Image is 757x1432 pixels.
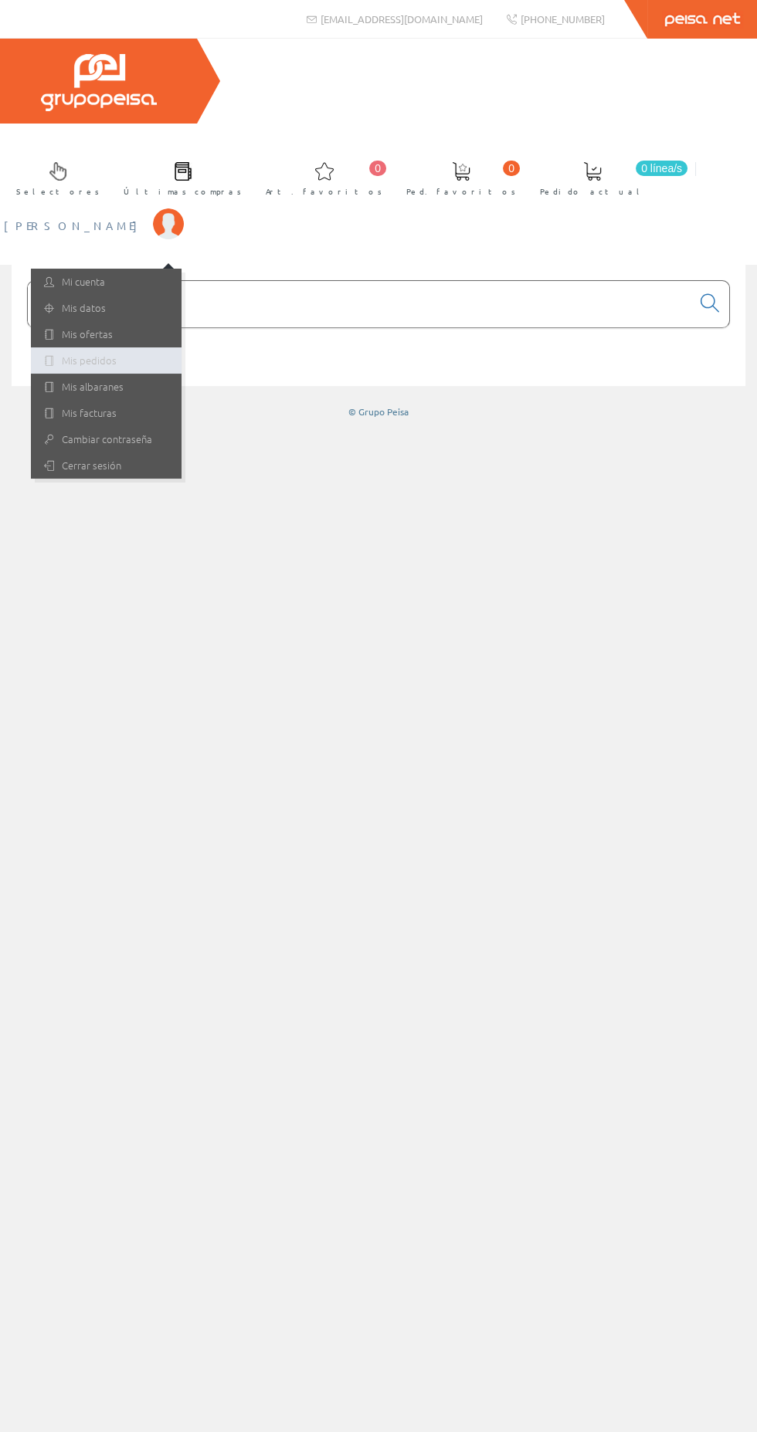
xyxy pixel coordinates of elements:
[521,12,605,25] span: [PHONE_NUMBER]
[31,452,182,479] a: Cerrar sesión
[4,205,184,220] a: [PERSON_NAME]
[636,161,687,176] span: 0 línea/s
[540,184,645,199] span: Pedido actual
[41,54,157,111] img: Grupo Peisa
[406,184,516,199] span: Ped. favoritos
[369,161,386,176] span: 0
[503,161,520,176] span: 0
[266,184,382,199] span: Art. favoritos
[12,405,745,418] div: © Grupo Peisa
[31,374,182,400] a: Mis albaranes
[31,295,182,321] a: Mis datos
[28,281,691,327] input: Buscar...
[31,426,182,452] a: Cambiar contraseña
[31,347,182,374] a: Mis pedidos
[4,218,145,233] span: [PERSON_NAME]
[16,184,100,199] span: Selectores
[108,149,250,205] a: Últimas compras
[31,269,182,295] a: Mi cuenta
[31,400,182,426] a: Mis facturas
[31,321,182,347] a: Mis ofertas
[124,184,242,199] span: Últimas compras
[321,12,483,25] span: [EMAIL_ADDRESS][DOMAIN_NAME]
[1,149,107,205] a: Selectores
